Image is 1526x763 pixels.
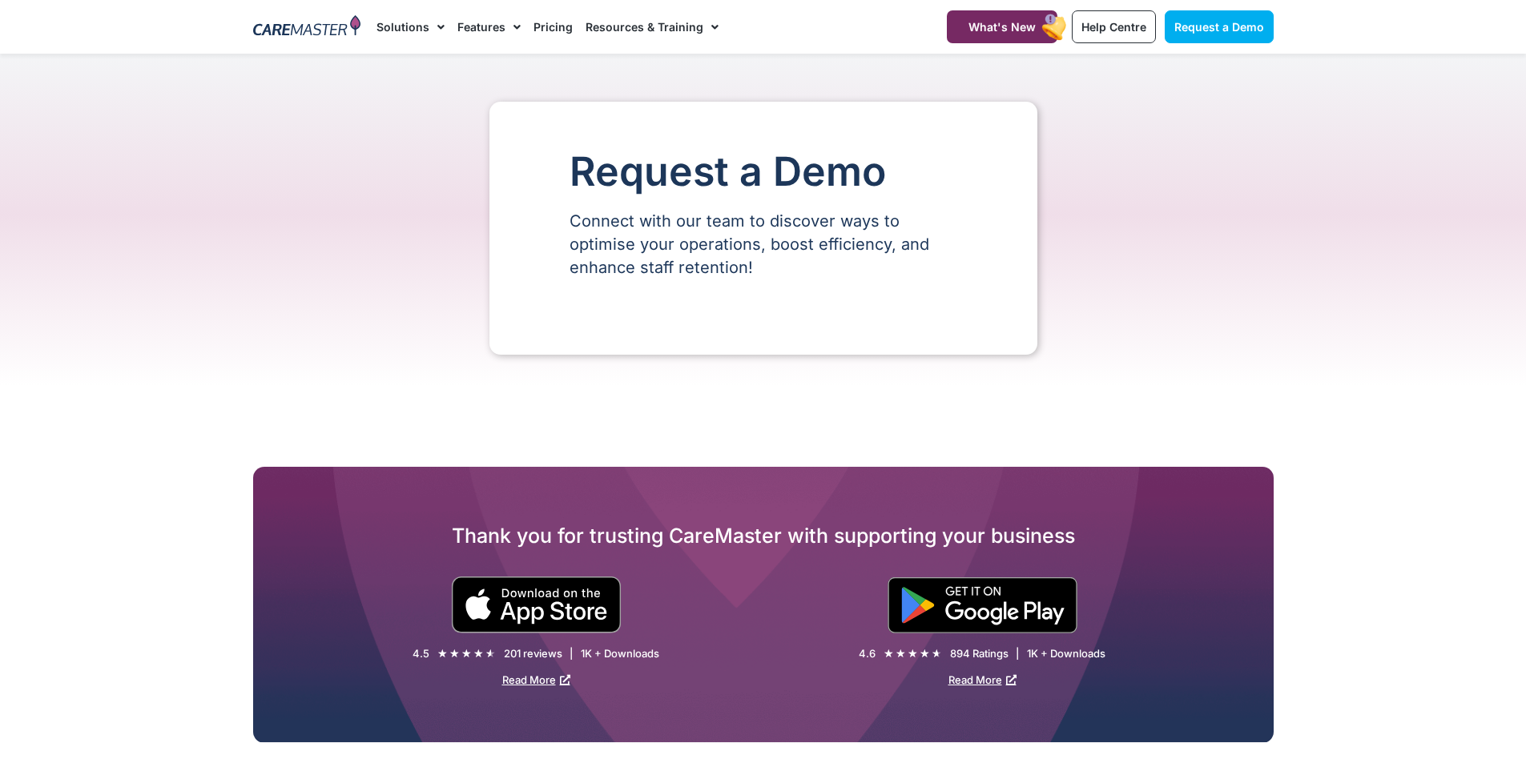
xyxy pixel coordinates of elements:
[570,210,957,279] p: Connect with our team to discover ways to optimise your operations, boost efficiency, and enhance...
[451,576,622,633] img: small black download on the apple app store button.
[437,645,448,662] i: ★
[884,645,894,662] i: ★
[859,647,876,661] div: 4.6
[437,645,496,662] div: 4.5/5
[461,645,472,662] i: ★
[502,673,570,686] a: Read More
[884,645,942,662] div: 4.6/5
[413,647,429,661] div: 4.5
[947,10,1057,43] a: What's New
[1165,10,1274,43] a: Request a Demo
[920,645,930,662] i: ★
[253,15,361,39] img: CareMaster Logo
[950,647,1105,661] div: 894 Ratings | 1K + Downloads
[888,577,1077,633] img: "Get is on" Black Google play button.
[449,645,460,662] i: ★
[473,645,484,662] i: ★
[948,673,1017,686] a: Read More
[1174,20,1264,34] span: Request a Demo
[932,645,942,662] i: ★
[504,647,659,661] div: 201 reviews | 1K + Downloads
[570,150,957,194] h1: Request a Demo
[1072,10,1156,43] a: Help Centre
[253,523,1274,548] h2: Thank you for trusting CareMaster with supporting your business
[968,20,1036,34] span: What's New
[485,645,496,662] i: ★
[1081,20,1146,34] span: Help Centre
[896,645,906,662] i: ★
[908,645,918,662] i: ★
